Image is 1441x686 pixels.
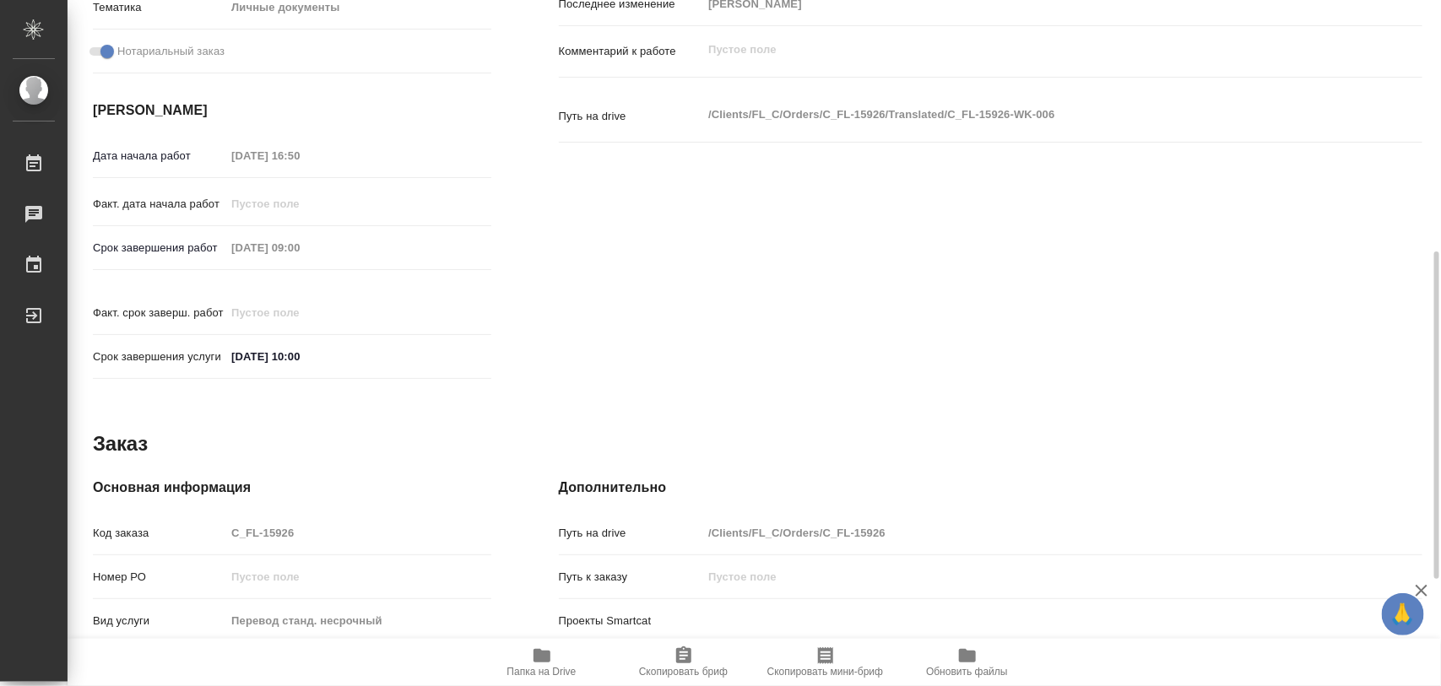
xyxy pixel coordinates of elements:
[702,564,1350,589] input: Пустое поле
[702,100,1350,129] textarea: /Clients/FL_C/Orders/C_FL-15926/Translated/C_FL-15926-WK-006
[225,143,373,168] input: Пустое поле
[225,300,373,325] input: Пустое поле
[93,100,491,121] h4: [PERSON_NAME]
[471,639,613,686] button: Папка на Drive
[93,148,225,165] p: Дата начала работ
[559,108,703,125] p: Путь на drive
[225,608,490,633] input: Пустое поле
[225,235,373,260] input: Пустое поле
[613,639,755,686] button: Скопировать бриф
[559,478,1422,498] h4: Дополнительно
[507,666,577,678] span: Папка на Drive
[93,525,225,542] p: Код заказа
[93,430,148,457] h2: Заказ
[225,344,373,369] input: ✎ Введи что-нибудь
[755,639,897,686] button: Скопировать мини-бриф
[93,348,225,365] p: Срок завершения услуги
[639,666,728,678] span: Скопировать бриф
[1382,593,1424,635] button: 🙏
[225,521,490,545] input: Пустое поле
[897,639,1038,686] button: Обновить файлы
[93,478,491,498] h4: Основная информация
[702,521,1350,545] input: Пустое поле
[926,666,1008,678] span: Обновить файлы
[559,525,703,542] p: Путь на drive
[225,192,373,216] input: Пустое поле
[93,569,225,586] p: Номер РО
[1389,597,1417,632] span: 🙏
[559,613,703,629] p: Проекты Smartcat
[559,43,703,60] p: Комментарий к работе
[93,613,225,629] p: Вид услуги
[93,240,225,257] p: Срок завершения работ
[93,305,225,321] p: Факт. срок заверш. работ
[559,569,703,586] p: Путь к заказу
[225,564,490,589] input: Пустое поле
[117,43,225,60] span: Нотариальный заказ
[767,666,883,678] span: Скопировать мини-бриф
[93,196,225,213] p: Факт. дата начала работ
